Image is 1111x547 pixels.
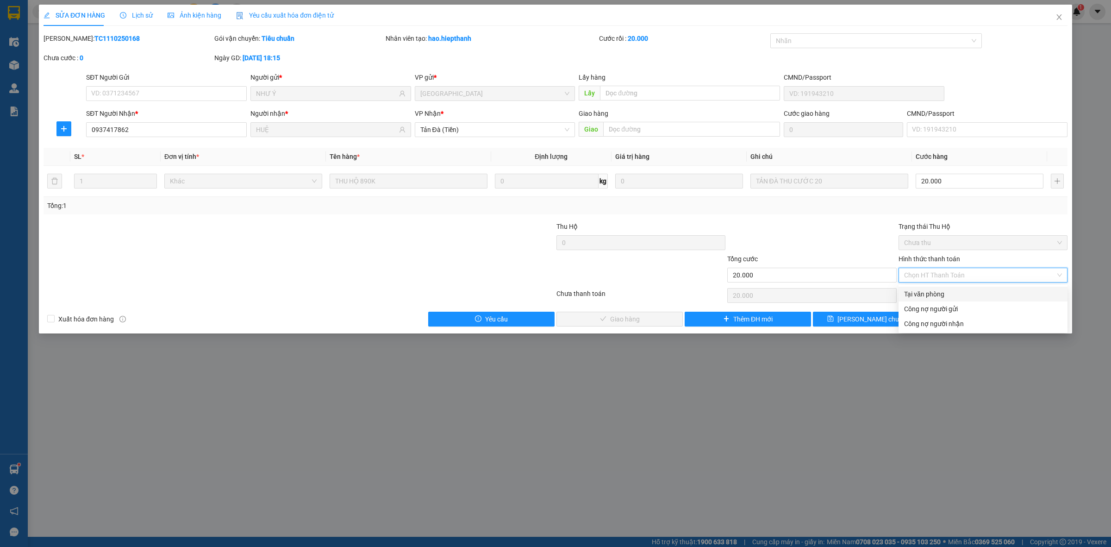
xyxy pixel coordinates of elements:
div: Cước gửi hàng sẽ được ghi vào công nợ của người gửi [899,302,1067,316]
strong: BIÊN NHẬN [75,10,121,47]
div: Người nhận [250,108,411,119]
input: VD: 191943210 [784,86,944,101]
span: VP Nhận [415,110,441,117]
span: Đơn vị tính [164,153,199,160]
button: checkGiao hàng [556,312,683,327]
span: [GEOGRAPHIC_DATA] ([GEOGRAPHIC_DATA]) [68,63,193,84]
span: [PERSON_NAME] chuyển hoàn [837,314,925,324]
b: hao.hiepthanh [428,35,471,42]
input: VD: Bàn, Ghế [330,174,487,189]
span: user [399,126,406,133]
span: Giao hàng [579,110,608,117]
b: Tiêu chuẩn [262,35,294,42]
span: Chưa thu [904,236,1062,250]
span: Chọn HT Thanh Toán [904,268,1062,282]
button: plus [1051,174,1064,189]
input: Dọc đường [600,86,780,101]
input: 0 [615,174,743,189]
span: Tên hàng [330,153,360,160]
button: plus [56,121,71,136]
span: Yêu cầu [485,314,508,324]
span: user [399,90,406,97]
div: Cước gửi hàng sẽ được ghi vào công nợ của người nhận [899,316,1067,331]
span: Hotline : 1900 633 622 [10,34,56,51]
div: Công nợ người gửi [904,304,1062,314]
div: Chưa cước : [44,53,212,63]
span: Tổng cước [727,255,758,263]
span: Lịch sử [120,12,153,19]
input: Tên người gửi [256,88,397,99]
span: Giao [579,122,603,137]
b: TC1110250168 [94,35,140,42]
label: Hình thức thanh toán [899,255,960,263]
b: 20.000 [628,35,648,42]
strong: VP Gửi : [3,56,56,75]
input: Ghi Chú [750,174,908,189]
span: info-circle [119,316,126,322]
span: close [1055,13,1063,21]
span: Khác [170,174,317,188]
strong: HIỆP THÀNH [11,24,55,32]
label: Cước giao hàng [784,110,830,117]
th: Ghi chú [747,148,912,166]
div: Người gửi [250,72,411,82]
span: Thêm ĐH mới [733,314,773,324]
span: SL [74,153,81,160]
input: Dọc đường [603,122,780,137]
div: SĐT Người Gửi [86,72,247,82]
div: Chưa thanh toán [555,289,726,305]
div: [PERSON_NAME]: [44,33,212,44]
span: Tân Châu [420,87,570,101]
div: SĐT Người Nhận [86,108,247,119]
input: Tên người nhận [256,125,397,135]
button: exclamation-circleYêu cầu [428,312,555,327]
div: VP gửi [415,72,575,82]
span: Tản Đà (Tiền) [3,55,56,75]
span: SỬA ĐƠN HÀNG [44,12,105,19]
div: Ngày GD: [214,53,383,63]
span: Xuất hóa đơn hàng [55,314,118,324]
span: 10:15:23 [DATE] [137,33,189,42]
span: edit [44,12,50,19]
button: delete [47,174,62,189]
div: CMND/Passport [907,108,1067,119]
div: Công nợ người nhận [904,319,1062,329]
button: Close [1046,5,1072,31]
span: Giá trị hàng [615,153,649,160]
span: plus [723,315,730,323]
span: Cước hàng [916,153,948,160]
span: clock-circle [120,12,126,19]
span: Ảnh kiện hàng [168,12,221,19]
input: Cước giao hàng [784,122,903,137]
div: CMND/Passport [784,72,944,82]
span: Mã ĐH : TĐT1210250001 [135,14,192,32]
span: Yêu cầu xuất hóa đơn điện tử [236,12,334,19]
button: plusThêm ĐH mới [685,312,811,327]
span: Định lượng [535,153,568,160]
span: save [827,315,834,323]
span: plus [57,125,71,132]
div: Trạng thái Thu Hộ [899,221,1067,232]
div: Cước rồi : [599,33,768,44]
strong: CÔNG TY TNHH MTV VẬN TẢI [6,5,59,22]
span: Thu Hộ [556,223,578,230]
span: exclamation-circle [475,315,481,323]
b: [DATE] 18:15 [243,54,280,62]
span: kg [599,174,608,189]
div: Tại văn phòng [904,289,1062,299]
button: save[PERSON_NAME] chuyển hoàn [813,312,939,327]
span: Lấy hàng [579,74,605,81]
span: Lấy [579,86,600,101]
div: Gói vận chuyển: [214,33,383,44]
span: picture [168,12,174,19]
div: Tổng: 1 [47,201,429,211]
div: Nhân viên tạo: [386,33,598,44]
img: icon [236,12,243,19]
strong: VP Nhận : [68,64,193,83]
b: 0 [80,54,83,62]
span: Tản Đà (Tiền) [420,123,570,137]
